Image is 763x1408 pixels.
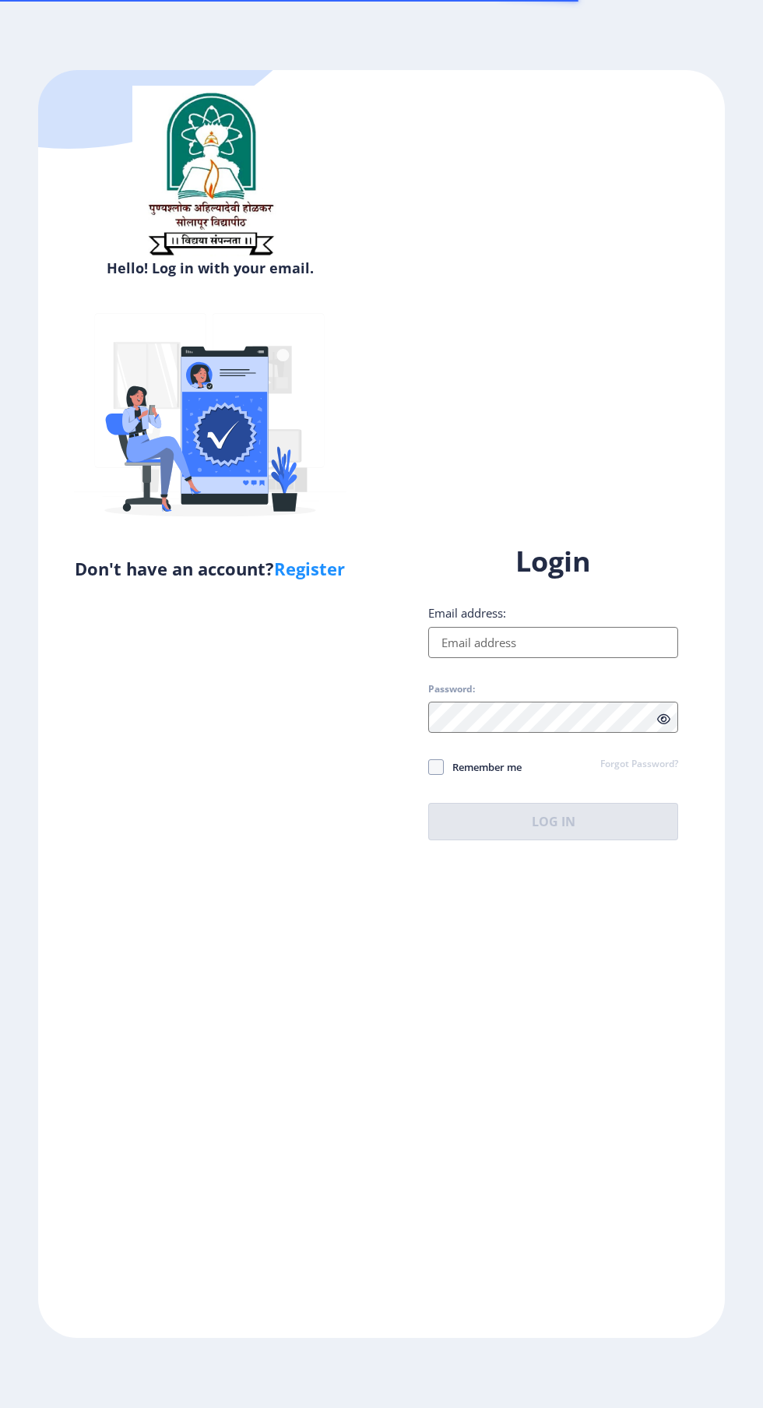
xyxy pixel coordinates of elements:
span: Remember me [444,758,522,776]
img: Verified-rafiki.svg [74,283,346,556]
h5: Don't have an account? [50,556,370,581]
button: Log In [428,803,678,840]
label: Password: [428,683,475,695]
label: Email address: [428,605,506,621]
img: sulogo.png [132,86,288,262]
a: Forgot Password? [600,758,678,772]
a: Register [274,557,345,580]
input: Email address [428,627,678,658]
h6: Hello! Log in with your email. [50,259,370,277]
h1: Login [428,543,678,580]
